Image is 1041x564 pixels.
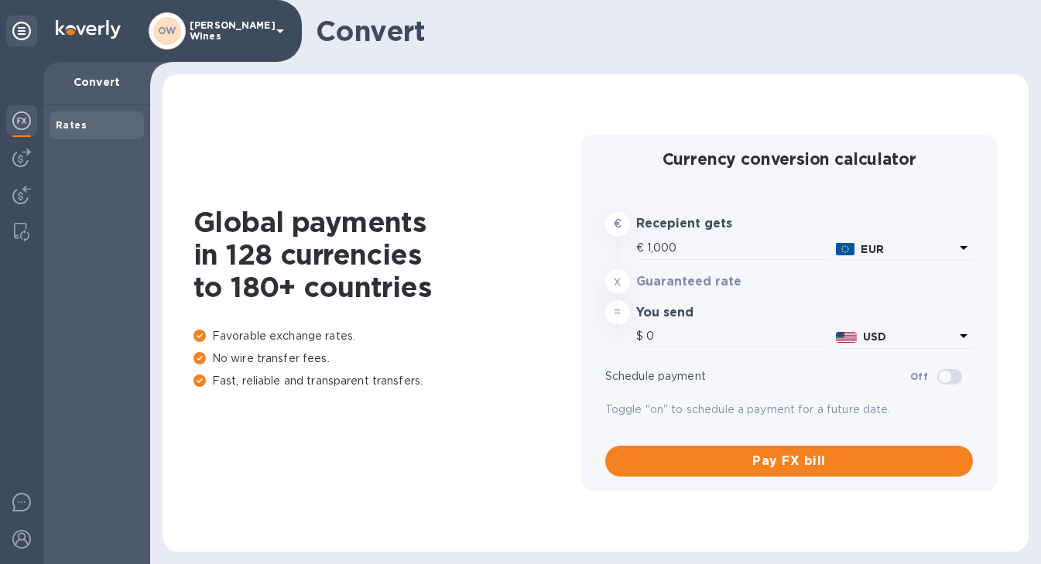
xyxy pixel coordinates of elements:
[614,217,622,230] strong: €
[836,332,857,343] img: USD
[910,371,928,382] b: Off
[646,325,830,348] input: Amount
[56,119,87,131] b: Rates
[56,74,138,90] p: Convert
[636,217,786,231] h3: Recepient gets
[861,243,883,255] b: EUR
[647,237,830,260] input: Amount
[636,306,786,320] h3: You send
[605,269,630,294] div: x
[605,446,974,477] button: Pay FX bill
[636,325,646,348] div: $
[863,330,886,343] b: USD
[605,300,630,325] div: =
[158,25,176,36] b: OW
[605,402,974,418] p: Toggle "on" to schedule a payment for a future date.
[190,20,267,42] p: [PERSON_NAME] Wines
[193,350,580,367] p: No wire transfer fees.
[636,275,786,289] h3: Guaranteed rate
[605,368,910,385] p: Schedule payment
[6,15,37,46] div: Unpin categories
[193,206,580,303] h1: Global payments in 128 currencies to 180+ countries
[193,328,580,344] p: Favorable exchange rates.
[316,15,1016,47] h1: Convert
[56,20,121,39] img: Logo
[12,111,31,130] img: Foreign exchange
[636,237,647,260] div: €
[618,452,961,470] span: Pay FX bill
[193,373,580,389] p: Fast, reliable and transparent transfers.
[605,149,974,169] h2: Currency conversion calculator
